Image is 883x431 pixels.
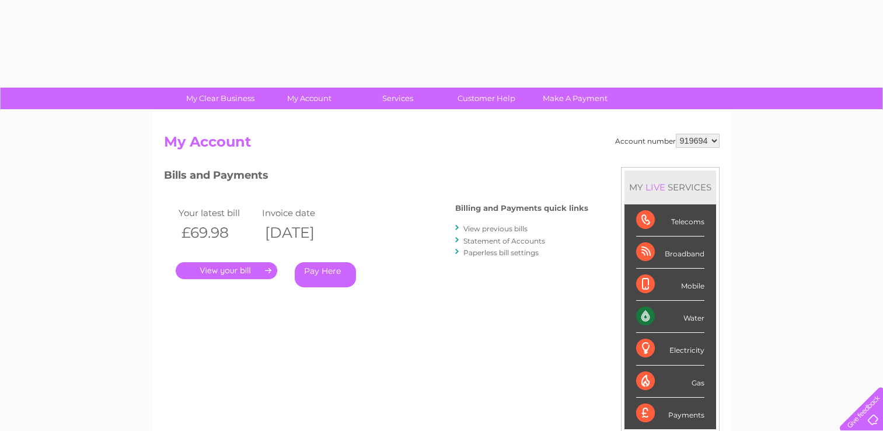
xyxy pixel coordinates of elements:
[615,134,720,148] div: Account number
[259,221,343,245] th: [DATE]
[636,237,704,269] div: Broadband
[463,237,545,245] a: Statement of Accounts
[636,204,704,237] div: Telecoms
[636,398,704,429] div: Payments
[172,88,268,109] a: My Clear Business
[643,182,668,193] div: LIVE
[636,301,704,333] div: Water
[624,171,716,204] div: MY SERVICES
[164,134,720,156] h2: My Account
[455,204,588,213] h4: Billing and Payments quick links
[176,221,260,245] th: £69.98
[636,269,704,301] div: Mobile
[527,88,623,109] a: Make A Payment
[636,333,704,365] div: Electricity
[636,366,704,398] div: Gas
[164,167,588,187] h3: Bills and Payments
[261,88,357,109] a: My Account
[438,88,535,109] a: Customer Help
[259,205,343,221] td: Invoice date
[463,248,539,257] a: Paperless bill settings
[350,88,446,109] a: Services
[176,262,277,279] a: .
[295,262,356,287] a: Pay Here
[463,224,528,233] a: View previous bills
[176,205,260,221] td: Your latest bill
